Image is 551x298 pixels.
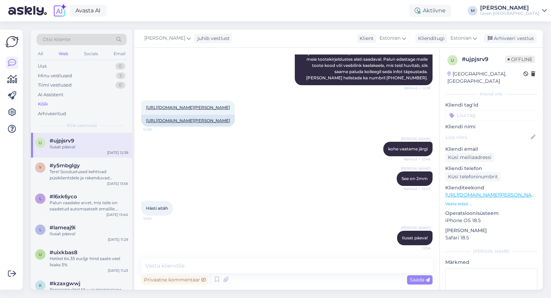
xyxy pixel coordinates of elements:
[144,34,185,42] span: [PERSON_NAME]
[50,256,128,268] div: Hetkel 64.35 eur/gr hind saate veel lisaks 5%
[50,280,80,287] span: #kzaxgwwj
[39,196,42,201] span: l
[401,225,430,230] span: [PERSON_NAME]
[445,146,537,153] p: Kliendi email
[446,133,529,141] input: Lisa nimi
[38,82,72,89] div: Tiimi vestlused
[445,227,537,234] p: [PERSON_NAME]
[39,252,42,257] span: u
[445,184,537,191] p: Klienditeekond
[447,70,523,85] div: [GEOGRAPHIC_DATA], [GEOGRAPHIC_DATA]
[146,118,230,123] a: [URL][DOMAIN_NAME][PERSON_NAME]
[38,91,63,98] div: AI Assistent
[38,63,46,70] div: Uus
[50,162,80,169] span: #y5mbglgy
[107,181,128,186] div: [DATE] 13:56
[445,192,540,198] a: [URL][DOMAIN_NAME][PERSON_NAME]
[445,123,537,130] p: Kliendi nimi
[146,105,230,110] a: [URL][DOMAIN_NAME][PERSON_NAME]
[450,34,471,42] span: Estonian
[401,166,430,171] span: [PERSON_NAME]
[505,56,535,63] span: Offline
[57,49,70,58] div: Web
[50,138,74,144] span: #ujpjsrv9
[39,165,42,170] span: y
[52,3,67,18] img: explore-ai
[445,172,501,181] div: Küsi telefoninumbrit
[50,144,128,150] div: Ilusat päeva!
[404,186,430,191] span: Nähtud ✓ 12:47
[484,34,537,43] div: Arhiveeri vestlus
[115,82,125,89] div: 0
[106,212,128,217] div: [DATE] 13:40
[380,34,401,42] span: Estonian
[445,259,537,266] p: Märkmed
[404,157,430,162] span: Nähtud ✓ 12:46
[480,5,547,16] a: [PERSON_NAME]Given [GEOGRAPHIC_DATA]
[146,206,168,211] span: Hästi aitäh
[445,217,537,224] p: iPhone OS 18.5
[108,237,128,242] div: [DATE] 11:29
[38,110,66,117] div: Arhiveeritud
[50,200,128,212] div: Palun vaadake arvet, mis teile on saadetud automaatselt emailile. tellimuse kinnitusel, mis [PERS...
[116,72,125,79] div: 5
[402,235,428,240] span: Ilusat päeva!
[143,127,169,132] span: 12:38
[402,176,428,181] span: See on 2mm
[480,11,539,16] div: Given [GEOGRAPHIC_DATA]
[462,55,505,63] div: # ujpjsrv9
[108,268,128,273] div: [DATE] 11:23
[445,153,494,162] div: Küsi meiliaadressi
[415,35,445,42] div: Klienditugi
[50,193,77,200] span: #l6xk6yco
[445,210,537,217] p: Operatsioonisüsteem
[401,136,430,141] span: [PERSON_NAME]
[50,231,128,237] div: Ilusat päeva!
[445,110,537,120] input: Lisa tag
[388,146,428,151] span: kohe vaatame järgi
[404,86,430,91] span: Nähtud ✓ 12:38
[451,58,454,63] span: u
[43,36,70,43] span: Otsi kliente
[445,91,537,97] div: Kliendi info
[445,101,537,109] p: Kliendi tag'id
[67,122,97,129] span: Kõik vestlused
[83,49,100,58] div: Socials
[357,35,374,42] div: Klient
[480,5,539,11] div: [PERSON_NAME]
[50,249,77,256] span: #uixkbas8
[143,216,169,221] span: 12:54
[409,4,451,17] div: Aktiivne
[39,140,42,145] span: u
[6,35,19,48] img: Askly Logo
[405,246,430,251] span: 12:56
[300,38,429,80] span: Tere! Kahjuks ei ole kaelaketi paksuse või laiuse kohta detailset infot meie tootekirjeldustes al...
[50,225,75,231] span: #lameaj9i
[112,49,127,58] div: Email
[468,6,477,16] div: M
[141,275,208,285] div: Privaatne kommentaar
[37,49,44,58] div: All
[70,5,106,17] a: Avasta AI
[410,277,430,283] span: Saada
[445,234,537,241] p: Safari 18.5
[50,169,128,181] div: Tere! Soodustused kehtivad püsiklientidele ja rakenduvad automaatselt ostukorvis täishinnaga tood...
[445,201,537,207] p: Vaata edasi ...
[445,165,537,172] p: Kliendi telefon
[38,72,72,79] div: Minu vestlused
[107,150,128,155] div: [DATE] 12:38
[39,283,42,288] span: k
[39,227,42,232] span: l
[445,248,537,255] div: [PERSON_NAME]
[115,63,125,70] div: 0
[38,101,48,108] div: Kõik
[195,35,230,42] div: juhib vestlust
